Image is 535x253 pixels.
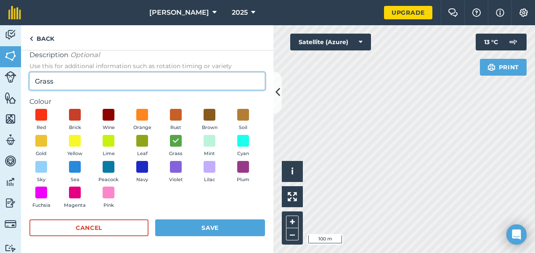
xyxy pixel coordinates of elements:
img: svg+xml;base64,PD94bWwgdmVyc2lvbj0iMS4wIiBlbmNvZGluZz0idXRmLTgiPz4KPCEtLSBHZW5lcmF0b3I6IEFkb2JlIE... [5,197,16,209]
span: Pink [103,202,114,209]
img: svg+xml;base64,PHN2ZyB4bWxucz0iaHR0cDovL3d3dy53My5vcmcvMjAwMC9zdmciIHdpZHRoPSIxOSIgaGVpZ2h0PSIyNC... [487,62,495,72]
span: Violet [169,176,183,184]
span: Wine [103,124,115,132]
span: Navy [136,176,148,184]
div: Open Intercom Messenger [506,224,527,245]
span: [PERSON_NAME] [149,8,209,18]
img: svg+xml;base64,PHN2ZyB4bWxucz0iaHR0cDovL3d3dy53My5vcmcvMjAwMC9zdmciIHdpZHRoPSI1NiIgaGVpZ2h0PSI2MC... [5,113,16,125]
a: Back [21,25,63,50]
span: Fuchsia [32,202,50,209]
button: Sky [29,161,53,184]
button: Save [155,219,265,236]
button: Yellow [63,135,87,158]
span: Brown [202,124,217,132]
span: Gold [36,150,47,158]
button: Satellite (Azure) [290,34,371,50]
button: Print [480,59,527,76]
button: Lime [97,135,120,158]
span: Red [37,124,46,132]
img: svg+xml;base64,PD94bWwgdmVyc2lvbj0iMS4wIiBlbmNvZGluZz0idXRmLTgiPz4KPCEtLSBHZW5lcmF0b3I6IEFkb2JlIE... [5,71,16,83]
span: i [291,166,294,177]
button: + [286,216,299,228]
span: Grass [169,150,183,158]
img: svg+xml;base64,PHN2ZyB4bWxucz0iaHR0cDovL3d3dy53My5vcmcvMjAwMC9zdmciIHdpZHRoPSIxNyIgaGVpZ2h0PSIxNy... [496,8,504,18]
img: svg+xml;base64,PD94bWwgdmVyc2lvbj0iMS4wIiBlbmNvZGluZz0idXRmLTgiPz4KPCEtLSBHZW5lcmF0b3I6IEFkb2JlIE... [5,244,16,252]
img: svg+xml;base64,PD94bWwgdmVyc2lvbj0iMS4wIiBlbmNvZGluZz0idXRmLTgiPz4KPCEtLSBHZW5lcmF0b3I6IEFkb2JlIE... [5,29,16,41]
span: Use this for additional information such as rotation timing or variety [29,62,265,70]
span: Lime [103,150,115,158]
button: Cancel [29,219,148,236]
button: Navy [130,161,154,184]
button: Red [29,109,53,132]
button: Soil [231,109,255,132]
span: Sky [37,176,45,184]
button: Cyan [231,135,255,158]
span: 2025 [232,8,248,18]
button: Orange [130,109,154,132]
img: A cog icon [519,8,529,17]
span: Lilac [204,176,215,184]
button: Pink [97,187,120,209]
span: Soil [239,124,247,132]
button: Plum [231,161,255,184]
button: Lilac [198,161,221,184]
img: svg+xml;base64,PHN2ZyB4bWxucz0iaHR0cDovL3d3dy53My5vcmcvMjAwMC9zdmciIHdpZHRoPSIxOCIgaGVpZ2h0PSIyNC... [172,136,180,146]
span: Magenta [64,202,86,209]
button: Wine [97,109,120,132]
img: svg+xml;base64,PD94bWwgdmVyc2lvbj0iMS4wIiBlbmNvZGluZz0idXRmLTgiPz4KPCEtLSBHZW5lcmF0b3I6IEFkb2JlIE... [505,34,522,50]
button: Brick [63,109,87,132]
span: Sea [71,176,79,184]
img: Two speech bubbles overlapping with the left bubble in the forefront [448,8,458,17]
button: Fuchsia [29,187,53,209]
span: Mint [204,150,215,158]
img: Four arrows, one pointing top left, one top right, one bottom right and the last bottom left [288,192,297,201]
img: svg+xml;base64,PHN2ZyB4bWxucz0iaHR0cDovL3d3dy53My5vcmcvMjAwMC9zdmciIHdpZHRoPSI1NiIgaGVpZ2h0PSI2MC... [5,92,16,104]
button: i [282,161,303,182]
img: svg+xml;base64,PD94bWwgdmVyc2lvbj0iMS4wIiBlbmNvZGluZz0idXRmLTgiPz4KPCEtLSBHZW5lcmF0b3I6IEFkb2JlIE... [5,155,16,167]
img: svg+xml;base64,PD94bWwgdmVyc2lvbj0iMS4wIiBlbmNvZGluZz0idXRmLTgiPz4KPCEtLSBHZW5lcmF0b3I6IEFkb2JlIE... [5,218,16,230]
img: svg+xml;base64,PHN2ZyB4bWxucz0iaHR0cDovL3d3dy53My5vcmcvMjAwMC9zdmciIHdpZHRoPSI5IiBoZWlnaHQ9IjI0Ii... [29,34,33,44]
img: svg+xml;base64,PD94bWwgdmVyc2lvbj0iMS4wIiBlbmNvZGluZz0idXRmLTgiPz4KPCEtLSBHZW5lcmF0b3I6IEFkb2JlIE... [5,134,16,146]
span: 13 ° C [484,34,498,50]
button: Grass [164,135,188,158]
span: Cyan [237,150,249,158]
span: Description [29,50,265,60]
span: Rust [170,124,181,132]
button: Leaf [130,135,154,158]
span: Yellow [67,150,82,158]
span: Orange [133,124,151,132]
img: svg+xml;base64,PHN2ZyB4bWxucz0iaHR0cDovL3d3dy53My5vcmcvMjAwMC9zdmciIHdpZHRoPSI1NiIgaGVpZ2h0PSI2MC... [5,50,16,62]
a: Upgrade [384,6,432,19]
em: Optional [70,51,100,59]
button: 13 °C [476,34,527,50]
button: Mint [198,135,221,158]
span: Leaf [137,150,148,158]
span: Plum [237,176,249,184]
button: Violet [164,161,188,184]
img: A question mark icon [471,8,482,17]
span: Brick [69,124,81,132]
span: Peacock [98,176,119,184]
label: Colour [29,97,265,107]
img: svg+xml;base64,PD94bWwgdmVyc2lvbj0iMS4wIiBlbmNvZGluZz0idXRmLTgiPz4KPCEtLSBHZW5lcmF0b3I6IEFkb2JlIE... [5,176,16,188]
img: fieldmargin Logo [8,6,21,19]
button: Magenta [63,187,87,209]
button: Sea [63,161,87,184]
button: Peacock [97,161,120,184]
button: Brown [198,109,221,132]
button: Gold [29,135,53,158]
button: Rust [164,109,188,132]
button: – [286,228,299,240]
